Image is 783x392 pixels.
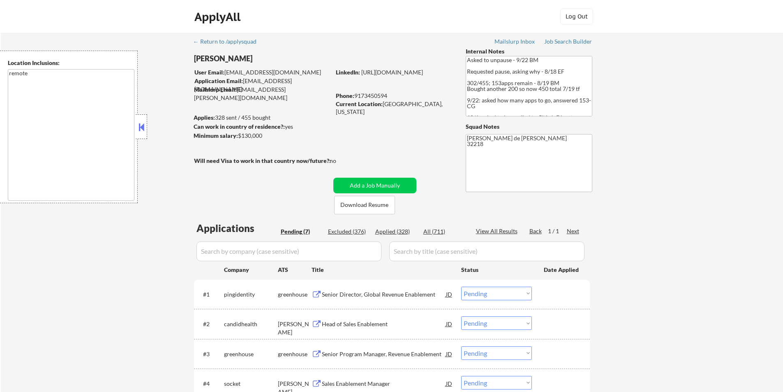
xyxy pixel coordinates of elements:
div: greenhouse [224,350,278,358]
strong: Phone: [336,92,354,99]
div: Head of Sales Enablement [322,320,446,328]
a: Job Search Builder [544,38,592,46]
div: [PERSON_NAME] [278,320,312,336]
div: JD [445,287,453,302]
div: #4 [203,380,217,388]
div: Mailslurp Inbox [494,39,536,44]
input: Search by company (case sensitive) [196,241,381,261]
a: ← Return to /applysquad [193,38,264,46]
div: ← Return to /applysquad [193,39,264,44]
div: pingidentity [224,290,278,299]
div: Applications [196,223,278,233]
a: [URL][DOMAIN_NAME] [361,69,423,76]
div: [EMAIL_ADDRESS][DOMAIN_NAME] [194,68,330,77]
div: Sales Enablement Manager [322,380,446,388]
input: Search by title (case sensitive) [389,241,584,261]
div: #1 [203,290,217,299]
div: Company [224,266,278,274]
strong: User Email: [194,69,224,76]
div: Internal Notes [466,47,592,56]
strong: LinkedIn: [336,69,360,76]
div: Excluded (376) [328,227,369,236]
strong: Applies: [194,114,215,121]
div: no [330,157,353,165]
div: candidhealth [224,320,278,328]
div: View All Results [476,227,520,235]
div: Back [529,227,543,235]
div: yes [194,123,328,131]
div: Next [567,227,580,235]
div: socket [224,380,278,388]
strong: Mailslurp Email: [194,86,237,93]
div: Applied (328) [375,227,416,236]
button: Add a Job Manually [333,178,416,193]
button: Log Out [560,8,593,25]
div: All (711) [423,227,464,236]
strong: Application Email: [194,77,243,84]
div: #2 [203,320,217,328]
div: 9173450594 [336,92,452,100]
div: Title [312,266,453,274]
div: 1 / 1 [548,227,567,235]
div: JD [445,346,453,361]
div: [EMAIL_ADDRESS][PERSON_NAME][DOMAIN_NAME] [194,86,330,102]
strong: Can work in country of residence?: [194,123,285,130]
strong: Minimum salary: [194,132,238,139]
div: Senior Director, Global Revenue Enablement [322,290,446,299]
div: [EMAIL_ADDRESS][DOMAIN_NAME] [194,77,330,93]
div: Location Inclusions: [8,59,134,67]
div: $130,000 [194,132,330,140]
div: Status [461,262,532,277]
div: greenhouse [278,350,312,358]
div: ApplyAll [194,10,243,24]
strong: Current Location: [336,100,383,107]
div: Senior Program Manager, Revenue Enablement [322,350,446,358]
div: Date Applied [544,266,580,274]
div: Squad Notes [466,123,592,131]
div: Job Search Builder [544,39,592,44]
div: JD [445,316,453,331]
div: 328 sent / 455 bought [194,114,330,122]
div: greenhouse [278,290,312,299]
div: JD [445,376,453,391]
a: Mailslurp Inbox [494,38,536,46]
div: [PERSON_NAME] [194,53,363,64]
div: [GEOGRAPHIC_DATA], [US_STATE] [336,100,452,116]
div: Pending (7) [281,227,322,236]
strong: Will need Visa to work in that country now/future?: [194,157,331,164]
div: #3 [203,350,217,358]
div: ATS [278,266,312,274]
button: Download Resume [334,196,395,214]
